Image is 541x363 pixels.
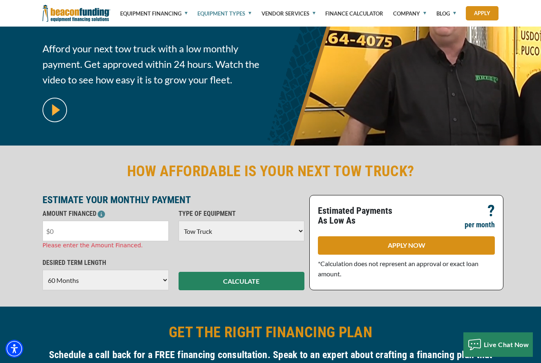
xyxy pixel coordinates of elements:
span: Live Chat Now [484,341,529,348]
a: APPLY NOW [318,236,495,255]
div: Please enter the Amount Financed. [42,241,169,250]
img: video modal pop-up play button [42,98,67,122]
a: Apply [466,6,499,20]
div: Accessibility Menu [5,340,23,358]
p: DESIRED TERM LENGTH [42,258,169,268]
p: AMOUNT FINANCED [42,209,169,219]
h2: GET THE RIGHT FINANCING PLAN [42,323,499,342]
p: ESTIMATE YOUR MONTHLY PAYMENT [42,195,304,205]
p: ? [487,206,495,216]
p: TYPE OF EQUIPMENT [179,209,305,219]
span: Afford your next tow truck with a low monthly payment. Get approved within 24 hours. Watch the vi... [42,41,266,87]
button: CALCULATE [179,272,305,290]
p: per month [465,220,495,230]
input: $0 [42,221,169,241]
button: Live Chat Now [463,332,533,357]
p: Estimated Payments As Low As [318,206,402,226]
span: *Calculation does not represent an approval or exact loan amount. [318,260,478,278]
h2: HOW AFFORDABLE IS YOUR NEXT TOW TRUCK? [42,162,499,181]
